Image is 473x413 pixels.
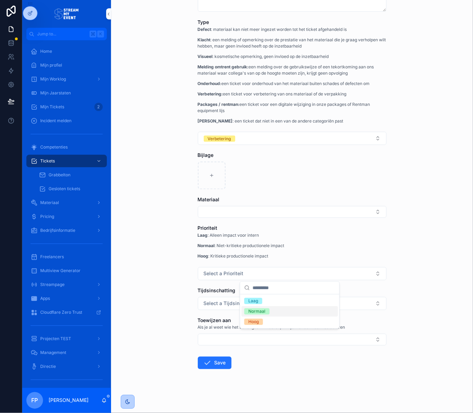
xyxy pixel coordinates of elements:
[198,64,387,76] p: een melding over de gebruikswijze of een tekortkoming aan ons materiaal waar collega's van op de ...
[49,186,80,192] span: Gesloten tickets
[248,308,265,314] div: Normaal
[198,297,387,310] button: Select Button
[49,172,70,178] span: Grabbelton
[26,155,107,167] a: Tickets
[40,254,64,260] span: Freelancers
[198,19,209,25] span: Type
[40,282,65,287] span: Streampage
[26,45,107,58] a: Home
[26,59,107,71] a: Mijn profiel
[40,76,66,82] span: Mijn Worklog
[54,8,79,19] img: App logo
[94,103,103,111] div: 2
[26,224,107,237] a: Bedrijfsinformatie
[198,37,387,49] p: : een melding of opmerking over de prestatie van het materiaal die je graag verholpen wilt hebben...
[198,91,387,97] p: een ticket voor verbetering van ons materiaal of de verpakking
[26,73,107,85] a: Mijn Worklog
[198,101,387,114] p: een ticket voor een digitale wijziging in onze packages of Rentman equipment lijs
[26,141,107,153] a: Competenties
[198,64,249,69] strong: Melding omtrent gebruik:
[26,306,107,319] a: Cloudflare Zero Trust
[198,91,223,96] strong: Verbetering:
[40,296,50,301] span: Apps
[40,144,68,150] span: Competenties
[26,87,107,99] a: Mijn Jaarstaten
[40,228,75,233] span: Bedrijfsinformatie
[40,268,81,273] span: Multiview Generator
[40,104,64,110] span: Mijn Tickets
[26,264,107,277] a: Multiview Generator
[198,325,345,330] span: Als je al weet wie het ticket gaat uitvoeren, kun je hier een naam selecteren
[198,118,387,124] p: : een ticket dat niet in een van de andere categoriën past
[198,288,236,294] span: Tijdsinschatting
[26,28,107,40] button: Jump to...K
[40,62,62,68] span: Mijn profiel
[198,81,222,86] strong: Onderhoud:
[198,102,240,107] strong: Packages / rentman:
[26,251,107,263] a: Freelancers
[40,158,55,164] span: Tickets
[198,233,285,239] p: : Alleen impact voor intern
[35,183,107,195] a: Gesloten tickets
[198,197,220,203] span: Materiaal
[198,54,213,59] strong: Visueel
[40,214,54,219] span: Pricing
[26,278,107,291] a: Streampage
[22,40,111,388] div: scrollable content
[26,292,107,305] a: Apps
[198,118,233,124] strong: [PERSON_NAME]
[32,396,38,405] span: FP
[40,200,59,205] span: Materiaal
[198,27,211,32] strong: Defect
[198,81,387,87] p: een ticket voor onderhoud van het materiaal buiten schades of defecten om
[26,101,107,113] a: Mijn Tickets2
[40,336,71,342] span: Projecten TEST
[35,169,107,181] a: Grabbelton
[198,206,387,218] button: Select Button
[198,267,387,280] button: Select Button
[198,53,387,60] p: : kosmetische opmerking, geen invloed op de inzetbaarheid
[198,334,387,346] button: Select Button
[198,225,218,231] span: Prioriteit
[204,270,244,277] span: Select a Prioriteit
[198,357,231,369] button: Save
[40,49,52,54] span: Home
[26,115,107,127] a: Incident melden
[198,152,214,158] span: Bijlage
[198,243,215,248] strong: Normaal
[26,332,107,345] a: Projecten TEST
[198,253,285,260] p: : Kritieke productionele impact
[198,243,285,249] p: : Niet-kritieke productionele impact
[40,118,71,124] span: Incident melden
[49,397,88,404] p: [PERSON_NAME]
[198,37,211,42] strong: Klacht
[198,26,387,33] p: : materiaal kan niet meer ingezet worden tot het ticket afgehandeld is
[98,31,103,37] span: K
[248,319,259,325] div: Hoog
[26,196,107,209] a: Materiaal
[40,350,66,355] span: Management
[198,318,231,323] span: Toewijzen aan
[40,364,56,369] span: Directie
[26,346,107,359] a: Management
[40,310,82,315] span: Cloudflare Zero Trust
[208,136,231,142] div: Verbetering
[26,360,107,373] a: Directie
[198,132,387,145] button: Select Button
[198,254,209,259] strong: Hoog
[40,90,71,96] span: Mijn Jaarstaten
[240,294,339,328] div: Suggestions
[204,300,262,307] span: Select a Tijdsinschatting
[198,233,208,238] strong: Laag
[37,31,87,37] span: Jump to...
[248,298,258,304] div: Laag
[26,210,107,223] a: Pricing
